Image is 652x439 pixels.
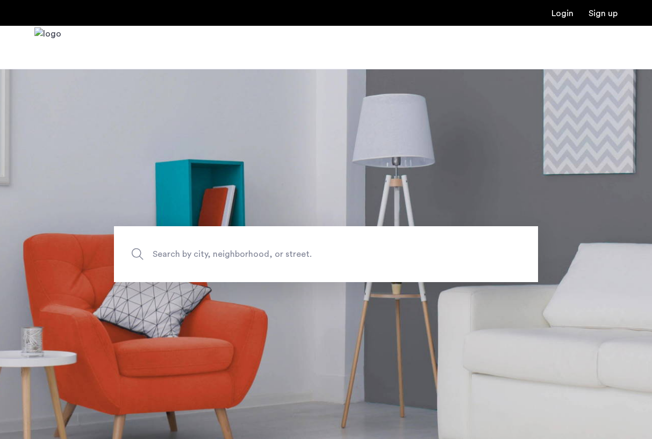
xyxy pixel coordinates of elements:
a: Login [551,9,574,18]
a: Cazamio Logo [34,27,61,68]
a: Registration [589,9,618,18]
img: logo [34,27,61,68]
input: Apartment Search [114,226,538,282]
span: Search by city, neighborhood, or street. [153,247,449,261]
